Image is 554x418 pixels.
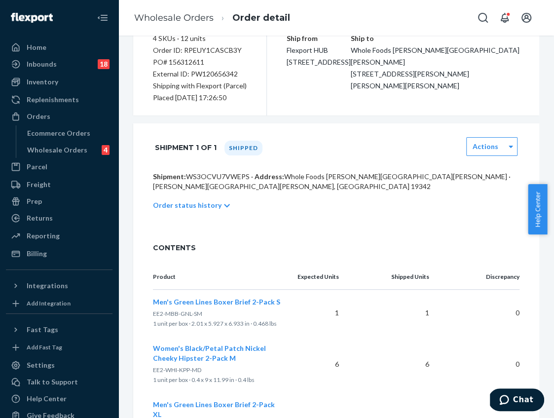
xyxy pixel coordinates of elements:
div: Integrations [27,281,68,291]
div: Prep [27,196,42,206]
button: Men's Green Lines Boxer Brief 2-Pack S [153,297,280,307]
button: Women's Black/Petal Patch Nickel Cheeky Hipster 2-Pack M [153,343,282,363]
iframe: Opens a widget where you can chat to one of our agents [490,388,544,413]
a: Wholesale Orders4 [22,142,113,158]
a: Wholesale Orders [134,12,214,23]
div: Replenishments [27,95,79,105]
a: Help Center [6,391,112,407]
a: Add Integration [6,298,112,309]
p: Discrepancy [444,272,519,281]
p: 1 [297,308,339,318]
div: Freight [27,180,51,190]
button: Help Center [528,184,547,234]
label: Actions [473,142,498,152]
h1: Shipment 1 of 1 [155,137,217,158]
div: Shipped [224,141,262,155]
a: Returns [6,210,112,226]
div: Inbounds [27,59,57,69]
ol: breadcrumbs [126,3,298,33]
span: Shipment: [153,172,186,181]
div: Add Integration [27,299,71,307]
div: 18 [98,59,110,69]
div: 4 SKUs · 12 units [153,33,247,44]
a: Parcel [6,159,112,175]
div: Orders [27,112,50,121]
div: Home [27,42,46,52]
p: 1 unit per box · 0.4 x 9 x 11.99 in · 0.4 lbs [153,375,282,385]
a: Freight [6,177,112,192]
p: Product [153,272,282,281]
div: Settings [27,360,55,370]
span: Whole Foods [PERSON_NAME][GEOGRAPHIC_DATA][PERSON_NAME] [STREET_ADDRESS][PERSON_NAME][PERSON_NAME... [351,46,519,90]
div: PO# 156312611 [153,56,247,68]
a: Home [6,39,112,55]
p: Shipping with Flexport (Parcel) [153,80,247,92]
p: 6 [297,359,339,369]
div: Order ID: RPEUY1CASCB3Y [153,44,247,56]
img: Flexport logo [11,13,53,23]
p: WS3OCVU7VWEPS · Whole Foods [PERSON_NAME][GEOGRAPHIC_DATA][PERSON_NAME] · [PERSON_NAME][GEOGRAPHI... [153,172,519,191]
a: Prep [6,193,112,209]
button: Open account menu [517,8,536,28]
p: Ship to [351,33,519,44]
div: Fast Tags [27,325,58,335]
a: Order detail [232,12,290,23]
div: Reporting [27,231,60,241]
div: Parcel [27,162,47,172]
span: EE2-WHI-KPP-MD [153,366,201,374]
button: Integrations [6,278,112,294]
p: 1 unit per box · 2.01 x 5.927 x 6.933 in · 0.468 lbs [153,319,282,329]
span: Address: [255,172,284,181]
div: Talk to Support [27,377,78,387]
p: 6 [355,359,429,369]
div: Help Center [27,394,67,404]
a: Settings [6,357,112,373]
a: Add Fast Tag [6,342,112,353]
div: Billing [27,249,47,259]
a: Reporting [6,228,112,244]
div: External ID: PW120656342 [153,68,247,80]
span: Women's Black/Petal Patch Nickel Cheeky Hipster 2-Pack M [153,344,266,362]
button: Open notifications [495,8,515,28]
a: Inbounds18 [6,56,112,72]
span: EE2-MBB-GNL-SM [153,310,202,317]
p: Order status history [153,200,222,210]
button: Fast Tags [6,322,112,338]
a: Ecommerce Orders [22,125,113,141]
a: Replenishments [6,92,112,108]
p: Expected Units [297,272,339,281]
div: Returns [27,213,53,223]
button: Close Navigation [93,8,112,28]
span: Flexport HUB [STREET_ADDRESS] [287,46,351,66]
span: Men's Green Lines Boxer Brief 2-Pack S [153,298,280,306]
div: Ecommerce Orders [27,128,90,138]
div: Placed [DATE] 17:26:50 [153,92,247,104]
span: CONTENTS [153,243,519,253]
div: 4 [102,145,110,155]
button: Talk to Support [6,374,112,390]
a: Orders [6,109,112,124]
button: Open Search Box [473,8,493,28]
div: Inventory [27,77,58,87]
p: 0 [444,359,519,369]
a: Billing [6,246,112,262]
p: 1 [355,308,429,318]
p: Ship from [287,33,351,44]
a: Inventory [6,74,112,90]
p: 0 [444,308,519,318]
div: Wholesale Orders [27,145,87,155]
div: Add Fast Tag [27,343,62,351]
p: Shipped Units [355,272,429,281]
